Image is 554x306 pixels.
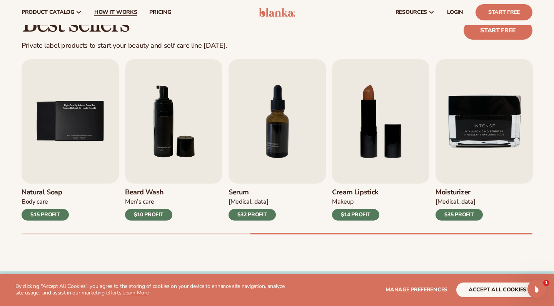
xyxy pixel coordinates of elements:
div: $10 PROFIT [125,209,172,221]
span: product catalog [22,9,74,15]
h3: Natural Soap [22,188,69,197]
h3: Cream Lipstick [332,188,379,197]
span: LOGIN [447,9,463,15]
div: Makeup [332,198,379,206]
button: Manage preferences [385,283,447,297]
img: logo [259,8,295,17]
div: Body Care [22,198,69,206]
div: $14 PROFIT [332,209,379,221]
a: 7 / 9 [229,59,326,221]
div: Men’s Care [125,198,172,206]
span: resources [395,9,427,15]
a: 5 / 9 [22,59,119,221]
a: Start free [464,21,532,40]
a: Start Free [476,4,532,20]
iframe: Intercom live chat [527,280,546,298]
h3: Beard Wash [125,188,172,197]
div: [MEDICAL_DATA] [436,198,483,206]
div: Private label products to start your beauty and self care line [DATE]. [22,42,227,50]
span: 1 [543,280,549,286]
h3: Serum [229,188,276,197]
span: pricing [149,9,171,15]
h2: Best sellers [22,11,227,37]
a: Learn More [122,289,149,296]
div: $15 PROFIT [22,209,69,221]
div: [MEDICAL_DATA] [229,198,276,206]
h3: Moisturizer [436,188,483,197]
a: 6 / 9 [125,59,222,221]
span: How It Works [94,9,137,15]
p: By clicking "Accept All Cookies", you agree to the storing of cookies on your device to enhance s... [15,283,289,296]
div: $32 PROFIT [229,209,276,221]
a: 9 / 9 [436,59,533,221]
span: Manage preferences [385,286,447,293]
div: $35 PROFIT [436,209,483,221]
a: 8 / 9 [332,59,429,221]
button: accept all cookies [456,283,539,297]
